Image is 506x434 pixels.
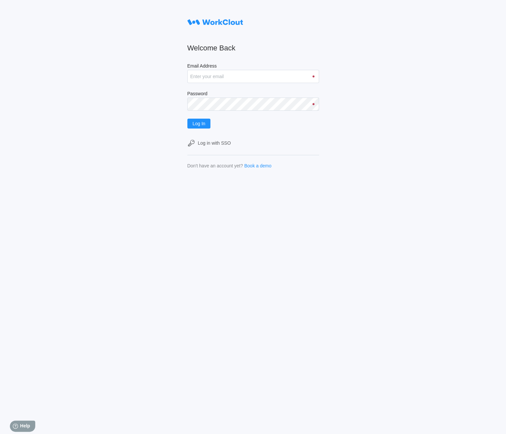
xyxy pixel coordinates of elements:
[187,43,319,53] h2: Welcome Back
[187,63,319,70] label: Email Address
[244,163,272,168] a: Book a demo
[193,121,205,126] span: Log In
[187,91,319,98] label: Password
[187,70,319,83] input: Enter your email
[198,140,231,146] div: Log in with SSO
[187,163,243,168] div: Don't have an account yet?
[187,119,211,129] button: Log In
[187,139,319,147] a: Log in with SSO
